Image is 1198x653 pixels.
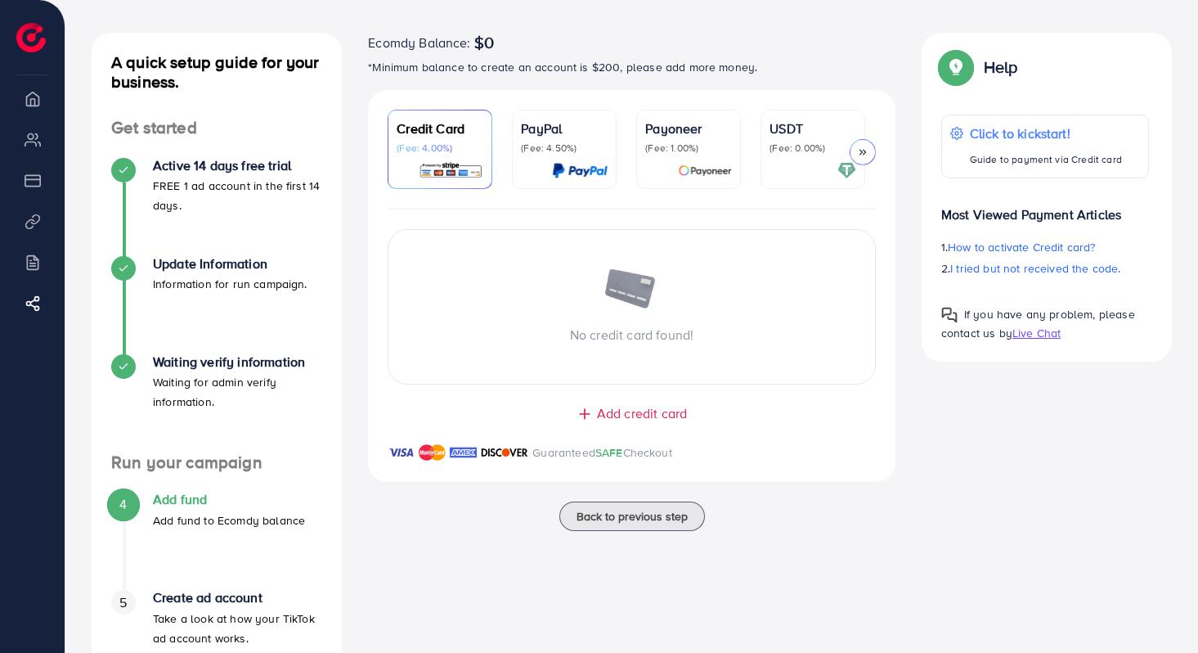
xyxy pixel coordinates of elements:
[645,142,732,155] p: (Fee: 1.00%)
[970,150,1122,169] p: Guide to payment via Credit card
[678,161,732,180] img: card
[1012,325,1061,341] span: Live Chat
[941,191,1149,224] p: Most Viewed Payment Articles
[941,259,1149,278] p: 2.
[941,306,1135,341] span: If you have any problem, please contact us by
[770,142,856,155] p: (Fee: 0.00%)
[559,502,705,531] button: Back to previous step
[153,590,322,606] h4: Create ad account
[153,256,307,272] h4: Update Information
[941,307,958,323] img: Popup guide
[984,57,1018,77] p: Help
[388,443,415,462] img: brand
[450,443,477,462] img: brand
[153,354,322,370] h4: Waiting verify information
[153,511,305,530] p: Add fund to Ecomdy balance
[950,260,1120,277] span: I tried but not received the code.
[92,256,342,354] li: Update Information
[419,161,483,180] img: card
[397,119,483,138] p: Credit Card
[92,354,342,453] li: Waiting verify information
[532,443,672,462] p: Guaranteed Checkout
[521,142,608,155] p: (Fee: 4.50%)
[119,495,127,514] span: 4
[770,119,856,138] p: USDT
[837,161,856,180] img: card
[552,161,608,180] img: card
[153,158,322,173] h4: Active 14 days free trial
[92,118,342,138] h4: Get started
[153,176,322,215] p: FREE 1 ad account in the first 14 days.
[970,124,1122,143] p: Click to kickstart!
[368,33,470,52] span: Ecomdy Balance:
[941,52,971,82] img: Popup guide
[153,372,322,412] p: Waiting for admin verify information.
[388,325,875,345] p: No credit card found!
[153,492,305,507] h4: Add fund
[577,508,688,525] span: Back to previous step
[595,444,623,461] span: SAFE
[153,609,322,648] p: Take a look at how your TikTok ad account works.
[474,33,494,52] span: $0
[16,23,46,52] img: logo
[597,404,687,423] span: Add credit card
[603,269,661,312] img: image
[153,274,307,294] p: Information for run campaign.
[92,492,342,590] li: Add fund
[481,443,528,462] img: brand
[521,119,608,138] p: PayPal
[948,239,1095,255] span: How to activate Credit card?
[941,237,1149,257] p: 1.
[645,119,732,138] p: Payoneer
[92,158,342,256] li: Active 14 days free trial
[92,453,342,473] h4: Run your campaign
[397,142,483,155] p: (Fee: 4.00%)
[419,443,446,462] img: brand
[1128,579,1186,641] iframe: Chat
[92,52,342,92] h4: A quick setup guide for your business.
[119,593,127,612] span: 5
[368,57,895,77] p: *Minimum balance to create an account is $200, please add more money.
